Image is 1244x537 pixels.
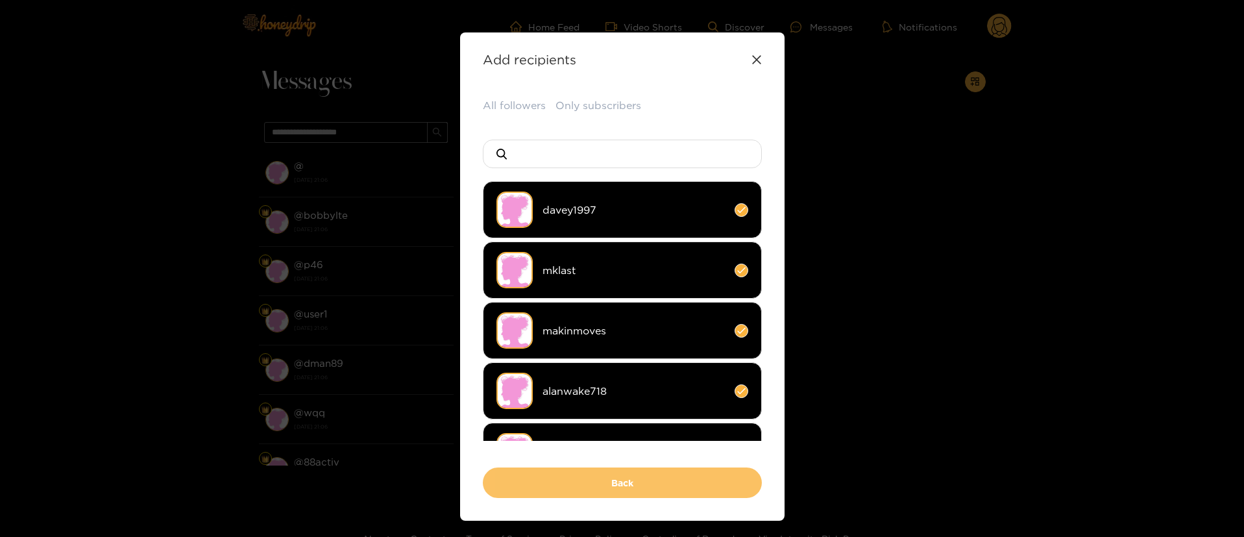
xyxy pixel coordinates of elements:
[555,98,641,113] button: Only subscribers
[496,252,533,288] img: no-avatar.png
[483,468,762,498] button: Back
[496,192,533,228] img: no-avatar.png
[543,323,725,338] span: makinmoves
[483,52,576,67] strong: Add recipients
[483,98,546,113] button: All followers
[496,373,533,409] img: no-avatar.png
[496,433,533,469] img: no-avatar.png
[543,203,725,218] span: davey1997
[543,263,725,278] span: mklast
[496,312,533,349] img: no-avatar.png
[543,384,725,399] span: alanwake718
